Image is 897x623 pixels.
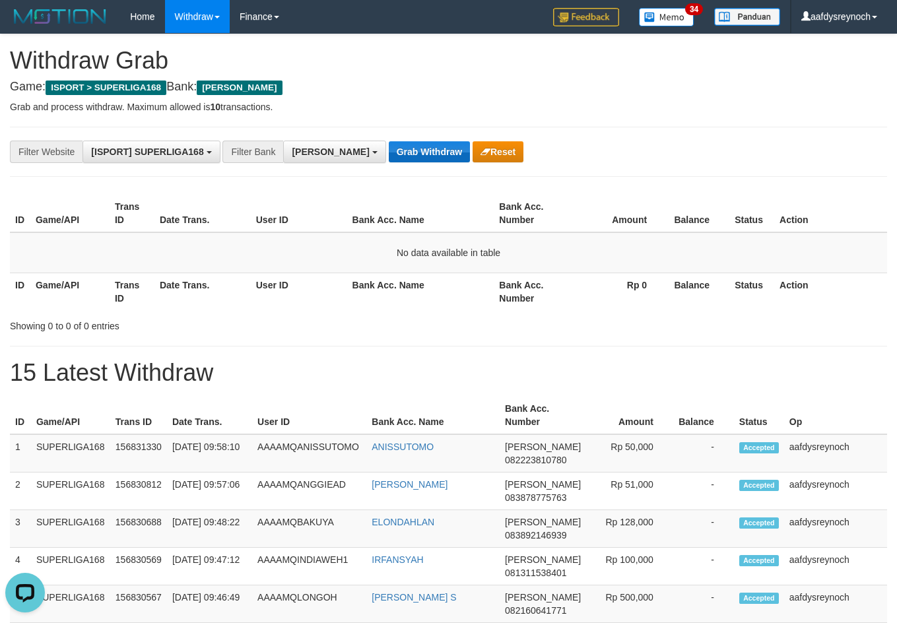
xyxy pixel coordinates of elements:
th: Date Trans. [154,273,251,310]
button: [ISPORT] SUPERLIGA168 [83,141,220,163]
td: Rp 100,000 [586,548,673,585]
td: AAAAMQLONGOH [252,585,366,623]
span: Copy 081311538401 to clipboard [505,568,566,578]
th: Trans ID [110,273,154,310]
td: - [673,510,734,548]
span: ISPORT > SUPERLIGA168 [46,81,166,95]
span: [PERSON_NAME] [505,517,581,527]
th: Game/API [30,195,110,232]
td: 2 [10,473,31,510]
strong: 10 [210,102,220,112]
th: Game/API [30,273,110,310]
a: IRFANSYAH [372,554,423,565]
td: [DATE] 09:47:12 [167,548,252,585]
button: Open LiveChat chat widget [5,5,45,45]
h4: Game: Bank: [10,81,887,94]
th: User ID [251,273,347,310]
td: - [673,434,734,473]
td: Rp 500,000 [586,585,673,623]
span: [PERSON_NAME] [505,592,581,603]
span: Copy 083892146939 to clipboard [505,530,566,541]
td: - [673,473,734,510]
td: SUPERLIGA168 [31,548,110,585]
button: Grab Withdraw [389,141,470,162]
td: aafdysreynoch [784,473,887,510]
th: Rp 0 [573,273,667,310]
th: Status [734,397,784,434]
th: ID [10,397,31,434]
th: Game/API [31,397,110,434]
td: [DATE] 09:48:22 [167,510,252,548]
img: panduan.png [714,8,780,26]
img: MOTION_logo.png [10,7,110,26]
td: AAAAMQANISSUTOMO [252,434,366,473]
span: [PERSON_NAME] [505,554,581,565]
th: Balance [673,397,734,434]
td: 4 [10,548,31,585]
th: Date Trans. [167,397,252,434]
span: [ISPORT] SUPERLIGA168 [91,147,203,157]
td: Rp 50,000 [586,434,673,473]
th: Date Trans. [154,195,251,232]
a: ELONDAHLAN [372,517,434,527]
td: aafdysreynoch [784,585,887,623]
span: Accepted [739,480,779,491]
span: Accepted [739,442,779,453]
span: [PERSON_NAME] [292,147,369,157]
a: [PERSON_NAME] S [372,592,456,603]
p: Grab and process withdraw. Maximum allowed is transactions. [10,100,887,114]
td: SUPERLIGA168 [31,585,110,623]
a: ANISSUTOMO [372,442,434,452]
th: Amount [586,397,673,434]
span: Accepted [739,517,779,529]
span: Copy 082160641771 to clipboard [505,605,566,616]
div: Filter Bank [222,141,283,163]
th: Bank Acc. Name [366,397,500,434]
td: 156831330 [110,434,167,473]
td: SUPERLIGA168 [31,434,110,473]
span: Accepted [739,555,779,566]
span: 34 [685,3,703,15]
th: Trans ID [110,397,167,434]
th: Bank Acc. Number [500,397,586,434]
span: [PERSON_NAME] [505,442,581,452]
h1: Withdraw Grab [10,48,887,74]
span: Accepted [739,593,779,604]
span: Copy 082223810780 to clipboard [505,455,566,465]
h1: 15 Latest Withdraw [10,360,887,386]
th: Bank Acc. Name [347,195,494,232]
th: ID [10,195,30,232]
td: [DATE] 09:58:10 [167,434,252,473]
td: AAAAMQBAKUYA [252,510,366,548]
th: User ID [252,397,366,434]
th: Bank Acc. Number [494,273,573,310]
td: aafdysreynoch [784,510,887,548]
td: 1 [10,434,31,473]
th: Action [774,195,887,232]
td: 156830567 [110,585,167,623]
td: 156830688 [110,510,167,548]
th: Status [729,273,774,310]
button: [PERSON_NAME] [283,141,385,163]
td: aafdysreynoch [784,434,887,473]
th: Amount [573,195,667,232]
img: Feedback.jpg [553,8,619,26]
td: Rp 128,000 [586,510,673,548]
td: 156830812 [110,473,167,510]
th: Status [729,195,774,232]
a: [PERSON_NAME] [372,479,448,490]
th: Balance [667,273,729,310]
td: Rp 51,000 [586,473,673,510]
td: AAAAMQINDIAWEH1 [252,548,366,585]
div: Showing 0 to 0 of 0 entries [10,314,364,333]
th: Bank Acc. Name [347,273,494,310]
td: aafdysreynoch [784,548,887,585]
td: [DATE] 09:46:49 [167,585,252,623]
span: Copy 083878775763 to clipboard [505,492,566,503]
td: [DATE] 09:57:06 [167,473,252,510]
td: AAAAMQANGGIEAD [252,473,366,510]
th: Op [784,397,887,434]
td: - [673,548,734,585]
img: Button%20Memo.svg [639,8,694,26]
th: Action [774,273,887,310]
